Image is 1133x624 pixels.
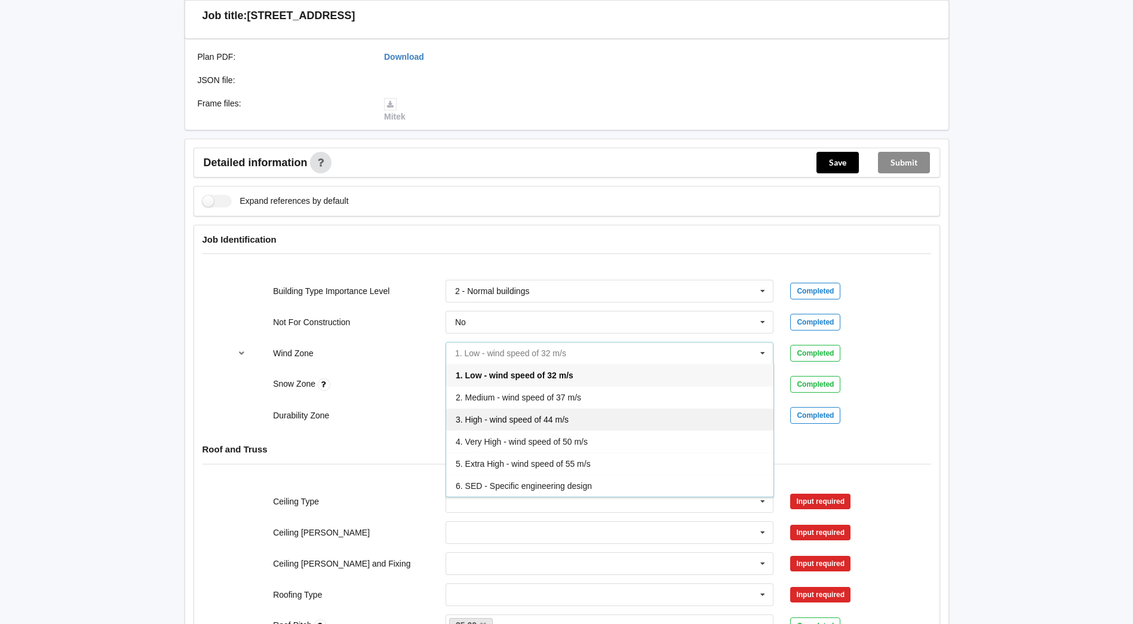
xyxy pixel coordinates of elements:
[202,443,931,455] h4: Roof and Truss
[202,234,931,245] h4: Job Identification
[273,528,370,537] label: Ceiling [PERSON_NAME]
[230,342,253,364] button: reference-toggle
[816,152,859,173] button: Save
[202,195,349,207] label: Expand references by default
[273,559,410,568] label: Ceiling [PERSON_NAME] and Fixing
[456,371,573,380] span: 1. Low - wind speed of 32 m/s
[384,99,406,121] a: Mitek
[790,587,850,602] div: Input required
[273,497,319,506] label: Ceiling Type
[456,459,591,469] span: 5. Extra High - wind speed of 55 m/s
[456,393,581,402] span: 2. Medium - wind speed of 37 m/s
[790,494,850,509] div: Input required
[189,51,376,63] div: Plan PDF :
[273,286,389,296] label: Building Type Importance Level
[455,287,530,295] div: 2 - Normal buildings
[189,74,376,86] div: JSON file :
[189,97,376,123] div: Frame files :
[790,345,840,362] div: Completed
[204,157,308,168] span: Detailed information
[247,9,355,23] h3: [STREET_ADDRESS]
[273,379,318,389] label: Snow Zone
[273,317,350,327] label: Not For Construction
[273,590,322,599] label: Roofing Type
[790,376,840,393] div: Completed
[456,415,569,424] span: 3. High - wind speed of 44 m/s
[273,348,314,358] label: Wind Zone
[202,9,247,23] h3: Job title:
[790,314,840,331] div: Completed
[273,411,329,420] label: Durability Zone
[790,556,850,571] div: Input required
[790,407,840,424] div: Completed
[455,318,466,326] div: No
[456,481,592,491] span: 6. SED - Specific engineering design
[790,283,840,299] div: Completed
[456,437,588,446] span: 4. Very High - wind speed of 50 m/s
[790,525,850,540] div: Input required
[384,52,424,62] a: Download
